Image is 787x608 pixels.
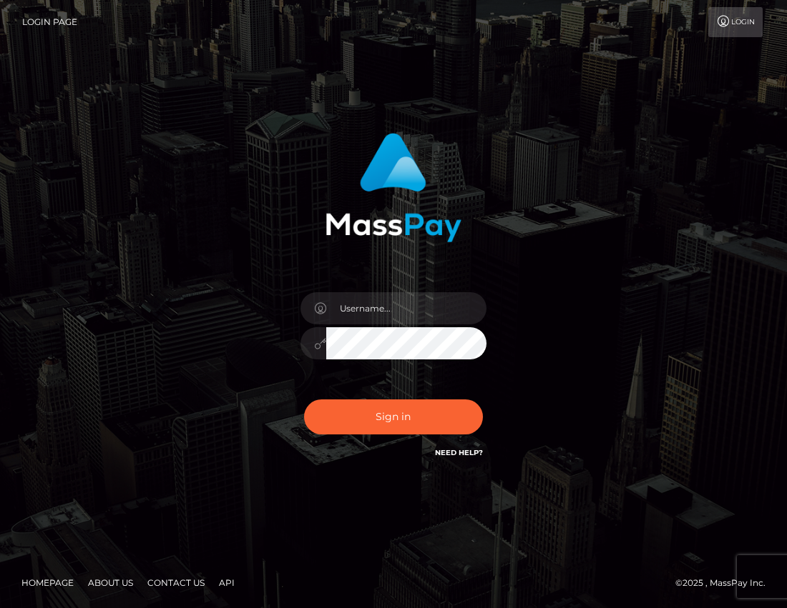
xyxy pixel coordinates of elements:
img: MassPay Login [326,133,461,242]
a: Login [708,7,763,37]
a: API [213,572,240,594]
a: Homepage [16,572,79,594]
a: About Us [82,572,139,594]
input: Username... [326,292,487,324]
div: © 2025 , MassPay Inc. [675,575,776,591]
a: Contact Us [142,572,210,594]
a: Need Help? [435,448,483,457]
button: Sign in [304,399,483,434]
a: Login Page [22,7,77,37]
